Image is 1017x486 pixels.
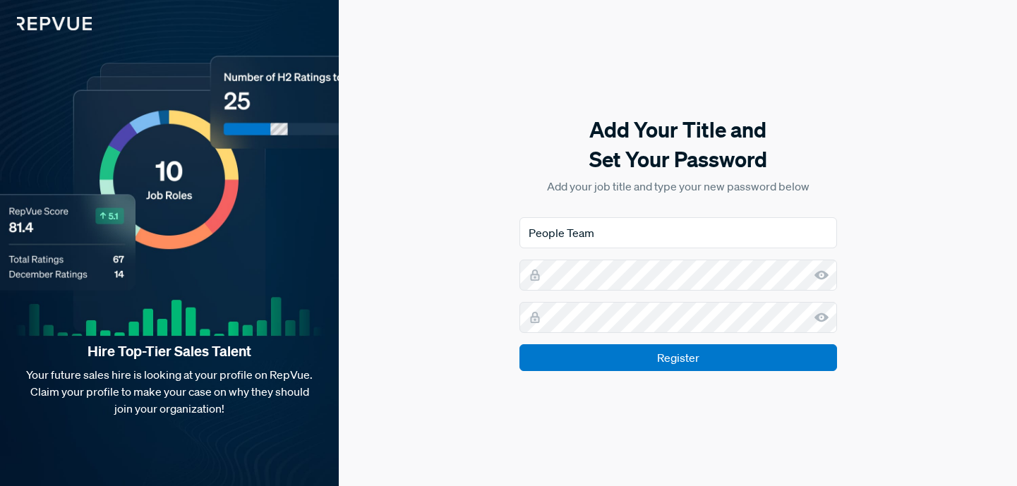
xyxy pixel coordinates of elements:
[519,344,837,371] input: Register
[519,178,837,195] p: Add your job title and type your new password below
[519,217,837,248] input: Job Title
[23,366,316,417] p: Your future sales hire is looking at your profile on RepVue. Claim your profile to make your case...
[519,115,837,174] h5: Add Your Title and Set Your Password
[23,342,316,360] strong: Hire Top-Tier Sales Talent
